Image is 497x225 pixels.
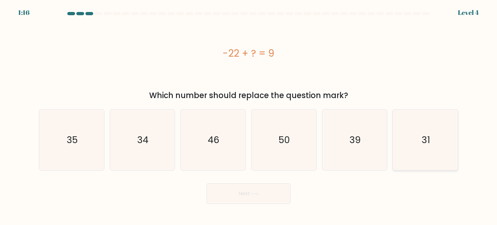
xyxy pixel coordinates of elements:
text: 31 [422,133,430,146]
text: 50 [279,133,290,146]
text: 39 [349,133,361,146]
div: 1:16 [18,8,29,17]
text: 34 [137,133,149,146]
div: Which number should replace the question mark? [43,90,454,101]
div: -22 + ? = 9 [39,46,458,61]
text: 35 [67,133,78,146]
div: Level 4 [458,8,479,17]
text: 46 [208,133,220,146]
button: Next [206,183,291,204]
